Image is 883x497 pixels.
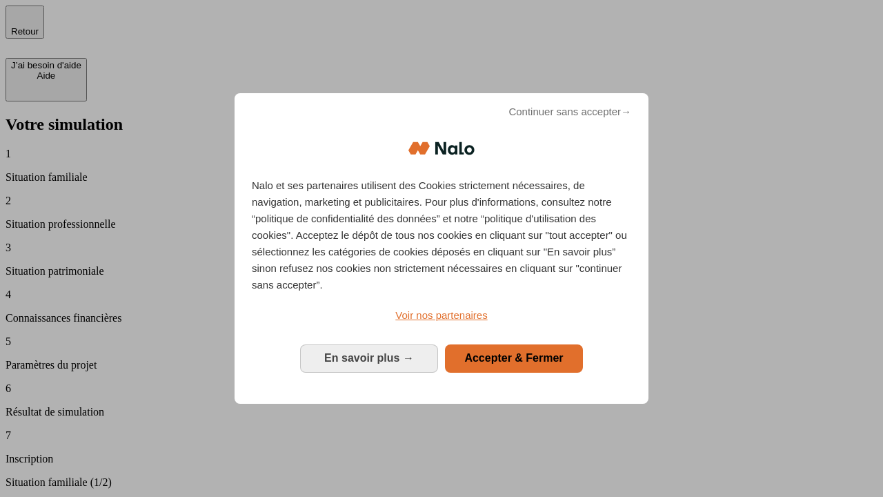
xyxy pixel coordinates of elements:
[445,344,583,372] button: Accepter & Fermer: Accepter notre traitement des données et fermer
[235,93,648,403] div: Bienvenue chez Nalo Gestion du consentement
[300,344,438,372] button: En savoir plus: Configurer vos consentements
[324,352,414,364] span: En savoir plus →
[408,128,475,169] img: Logo
[464,352,563,364] span: Accepter & Fermer
[395,309,487,321] span: Voir nos partenaires
[508,104,631,120] span: Continuer sans accepter→
[252,307,631,324] a: Voir nos partenaires
[252,177,631,293] p: Nalo et ses partenaires utilisent des Cookies strictement nécessaires, de navigation, marketing e...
